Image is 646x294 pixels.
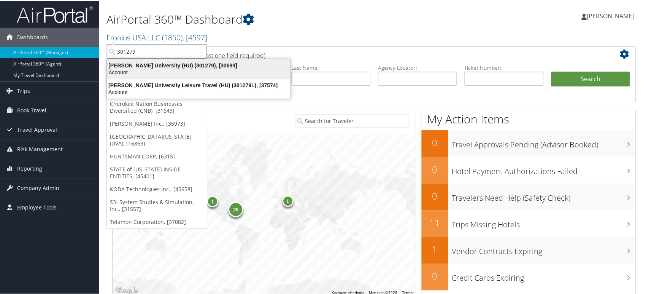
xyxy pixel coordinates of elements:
h3: Hotel Payment Authorizations Failed [452,161,635,176]
h2: 0 [421,162,448,175]
label: Agency Locator: [378,63,457,71]
a: [PERSON_NAME] Inc., [35973] [107,117,207,129]
span: Employee Tools [17,197,57,216]
span: Travel Approval [17,120,57,139]
a: [PERSON_NAME] [581,4,641,27]
h3: Vendor Contracts Expiring [452,241,635,256]
a: Cherokee Nation Businesses Diversified (CNB), [31643] [107,97,207,117]
span: Reporting [17,158,42,177]
span: Trips [17,81,30,100]
img: airportal-logo.png [17,5,93,23]
a: S3- System Studies & Simulation, Inc., [31557] [107,195,207,215]
button: Search [551,71,630,86]
span: Book Travel [17,100,46,119]
a: Terms (opens in new tab) [402,290,413,294]
span: Company Admin [17,178,59,197]
span: ( 1850 ) [162,32,183,42]
span: [PERSON_NAME] [587,11,634,19]
span: , [ 4597 ] [183,32,207,42]
a: 11Trips Missing Hotels [421,209,635,236]
h2: 0 [421,136,448,149]
a: Telamon Corporation, [37082] [107,215,207,228]
div: [PERSON_NAME] University Leisure Travel (HU) (301279L), [37574] [103,81,295,88]
a: 0Travel Approvals Pending (Advisor Booked) [421,129,635,156]
a: 0Hotel Payment Authorizations Failed [421,156,635,183]
h3: Credit Cards Expiring [452,268,635,283]
div: Account [103,68,295,75]
div: 25 [229,201,244,216]
h2: 0 [421,269,448,282]
h2: 1 [421,242,448,255]
a: 1Vendor Contracts Expiring [421,236,635,263]
input: Search Accounts [107,44,207,58]
a: Fronius USA LLC [106,32,207,42]
span: Dashboards [17,27,48,46]
h1: AirPortal 360™ Dashboard [106,11,463,27]
a: HUNTSMAN CORP, [6315] [107,149,207,162]
h2: 11 [421,216,448,228]
a: [GEOGRAPHIC_DATA][US_STATE] (UVA), [16863] [107,129,207,149]
h3: Travel Approvals Pending (Advisor Booked) [452,135,635,149]
h2: Airtinerary Lookup [118,47,586,60]
div: Account [103,88,295,95]
a: KODA Technologies Inc., [45658] [107,182,207,195]
div: 1 [282,194,294,206]
h3: Travelers Need Help (Safety Check) [452,188,635,203]
span: Risk Management [17,139,63,158]
h1: My Action Items [421,110,635,126]
a: 0Travelers Need Help (Safety Check) [421,183,635,209]
h3: Trips Missing Hotels [452,215,635,229]
label: Ticket Number: [464,63,543,71]
label: Last Name: [291,63,370,71]
div: [PERSON_NAME] University (HU) (301279), [30699] [103,61,295,68]
a: 0Credit Cards Expiring [421,263,635,289]
h2: 0 [421,189,448,202]
div: 1 [207,195,219,206]
span: Map data ©2025 [369,290,397,294]
span: (at least one field required) [193,51,265,59]
input: Search for Traveler [295,113,409,127]
a: STATE of [US_STATE] INSIDE ENTITIES, [45401] [107,162,207,182]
